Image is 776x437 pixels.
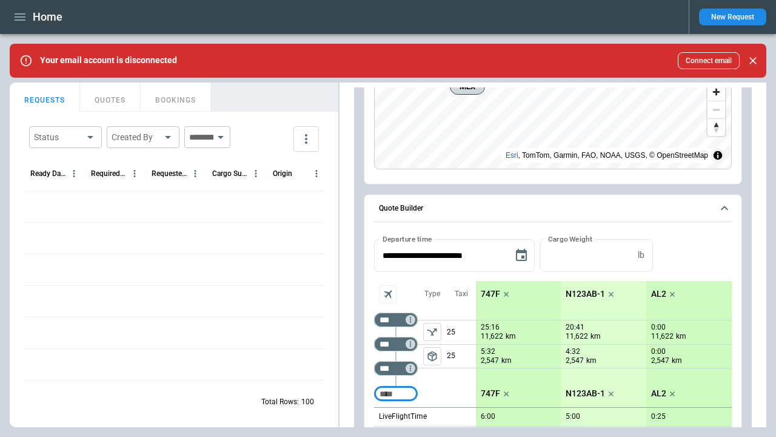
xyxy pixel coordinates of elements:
[187,166,203,181] button: Requested Route column menu
[566,356,584,366] p: 2,547
[506,331,516,342] p: km
[374,361,418,376] div: Too short
[426,350,438,362] span: package_2
[455,81,480,93] span: MEX
[379,285,397,303] span: Aircraft selection
[374,337,418,351] div: Too short
[91,169,127,178] div: Required Date & Time (UTC+03:00)
[509,243,533,268] button: Choose date, selected date is Aug 20, 2025
[638,250,644,260] p: lb
[80,83,141,112] button: QUOTES
[566,412,580,421] p: 5:00
[301,397,314,407] p: 100
[374,195,732,223] button: Quote Builder
[212,169,248,178] div: Cargo Summary
[423,323,441,341] button: left aligned
[66,166,82,181] button: Ready Date & Time (UTC+03:00) column menu
[651,412,666,421] p: 0:25
[651,323,666,332] p: 0:00
[566,388,605,399] p: N123AB-1
[379,205,423,212] h6: Quote Builder
[699,8,766,25] button: New Request
[506,151,518,160] a: Esri
[379,412,427,422] p: LiveFlightTime
[651,331,674,342] p: 11,622
[293,126,319,152] button: more
[548,234,592,244] label: Cargo Weight
[481,356,499,366] p: 2,547
[374,387,418,401] div: Too short
[423,323,441,341] span: Type of sector
[423,347,441,365] button: left aligned
[481,331,503,342] p: 11,622
[375,39,731,169] canvas: Map
[447,345,476,368] p: 25
[261,397,299,407] p: Total Rows:
[455,289,468,299] p: Taxi
[127,166,142,181] button: Required Date & Time (UTC+03:00) column menu
[672,356,682,366] p: km
[33,10,62,24] h1: Home
[383,234,432,244] label: Departure time
[501,356,512,366] p: km
[566,323,584,332] p: 20:41
[30,169,66,178] div: Ready Date & Time (UTC+03:00)
[586,356,597,366] p: km
[424,289,440,299] p: Type
[40,55,177,66] p: Your email account is disconnected
[481,323,500,332] p: 25:16
[141,83,211,112] button: BOOKINGS
[744,47,761,74] div: dismiss
[707,83,725,101] button: Zoom in
[447,320,476,344] p: 25
[744,52,761,69] button: Close
[10,83,80,112] button: REQUESTS
[374,313,418,327] div: Too short
[707,118,725,136] button: Reset bearing to north
[651,388,666,399] p: AL2
[481,289,500,299] p: 747F
[112,131,160,143] div: Created By
[676,331,686,342] p: km
[651,356,669,366] p: 2,547
[481,347,495,356] p: 5:32
[506,149,708,161] div: , TomTom, Garmin, FAO, NOAA, USGS, © OpenStreetMap
[481,388,500,399] p: 747F
[423,347,441,365] span: Type of sector
[566,347,580,356] p: 4:32
[566,331,588,342] p: 11,622
[678,52,740,69] button: Connect email
[651,347,666,356] p: 0:00
[34,131,82,143] div: Status
[590,331,601,342] p: km
[707,101,725,118] button: Zoom out
[651,289,666,299] p: AL2
[481,412,495,421] p: 6:00
[273,169,292,178] div: Origin
[711,148,725,163] summary: Toggle attribution
[248,166,264,181] button: Cargo Summary column menu
[152,169,187,178] div: Requested Route
[309,166,324,181] button: Origin column menu
[566,289,605,299] p: N123AB-1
